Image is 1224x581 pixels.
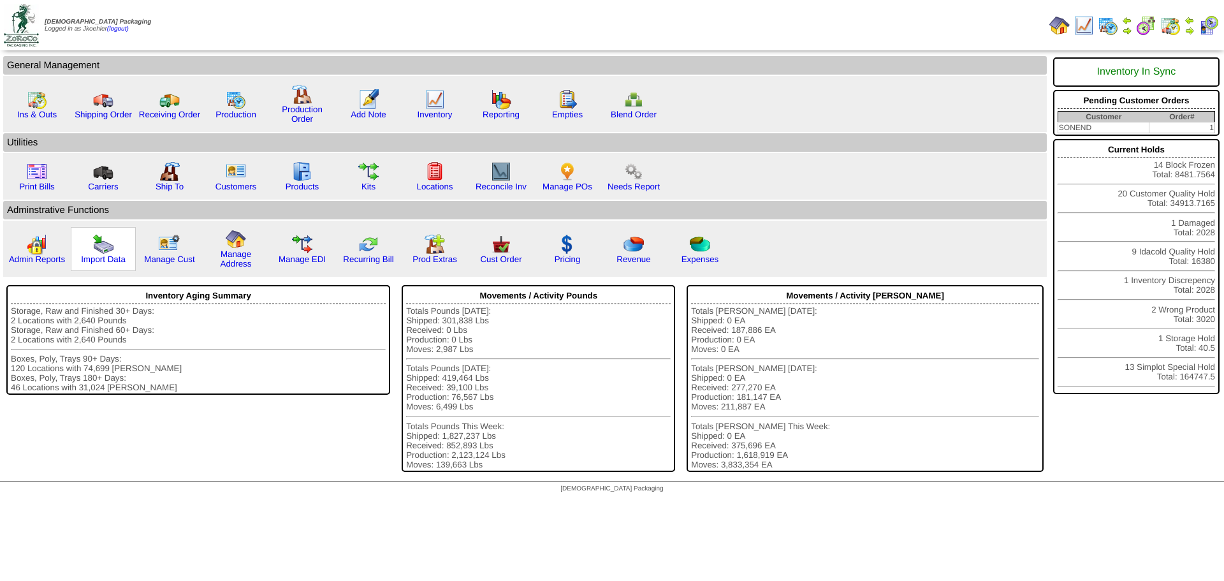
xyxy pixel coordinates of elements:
[11,306,386,392] div: Storage, Raw and Finished 30+ Days: 2 Locations with 2,640 Pounds Storage, Raw and Finished 60+ D...
[292,161,312,182] img: cabinet.gif
[343,254,393,264] a: Recurring Bill
[358,161,379,182] img: workflow.gif
[1058,112,1149,122] th: Customer
[156,182,184,191] a: Ship To
[4,4,39,47] img: zoroco-logo-small.webp
[45,18,151,26] span: [DEMOGRAPHIC_DATA] Packaging
[27,89,47,110] img: calendarinout.gif
[1122,26,1132,36] img: arrowright.gif
[560,485,663,492] span: [DEMOGRAPHIC_DATA] Packaging
[27,234,47,254] img: graph2.png
[1053,139,1220,394] div: 14 Block Frozen Total: 8481.7564 20 Customer Quality Hold Total: 34913.7165 1 Damaged Total: 2028...
[19,182,55,191] a: Print Bills
[543,182,592,191] a: Manage POs
[1058,60,1215,84] div: Inventory In Sync
[425,161,445,182] img: locations.gif
[93,234,113,254] img: import.gif
[215,110,256,119] a: Production
[11,288,386,304] div: Inventory Aging Summary
[361,182,375,191] a: Kits
[279,254,326,264] a: Manage EDI
[616,254,650,264] a: Revenue
[144,254,194,264] a: Manage Cust
[557,161,578,182] img: po.png
[406,288,671,304] div: Movements / Activity Pounds
[608,182,660,191] a: Needs Report
[557,234,578,254] img: dollar.gif
[215,182,256,191] a: Customers
[491,161,511,182] img: line_graph2.gif
[292,234,312,254] img: edi.gif
[691,288,1039,304] div: Movements / Activity [PERSON_NAME]
[480,254,521,264] a: Cust Order
[1074,15,1094,36] img: line_graph.gif
[623,89,644,110] img: network.png
[27,161,47,182] img: invoice2.gif
[552,110,583,119] a: Empties
[690,234,710,254] img: pie_chart2.png
[425,89,445,110] img: line_graph.gif
[418,110,453,119] a: Inventory
[351,110,386,119] a: Add Note
[1136,15,1156,36] img: calendarblend.gif
[358,89,379,110] img: orders.gif
[286,182,319,191] a: Products
[3,56,1047,75] td: General Management
[81,254,126,264] a: Import Data
[1058,122,1149,133] td: SONEND
[226,161,246,182] img: customers.gif
[358,234,379,254] img: reconcile.gif
[416,182,453,191] a: Locations
[17,110,57,119] a: Ins & Outs
[557,89,578,110] img: workorder.gif
[226,89,246,110] img: calendarprod.gif
[491,89,511,110] img: graph.gif
[159,161,180,182] img: factory2.gif
[1149,122,1215,133] td: 1
[292,84,312,105] img: factory.gif
[1149,112,1215,122] th: Order#
[425,234,445,254] img: prodextras.gif
[491,234,511,254] img: cust_order.png
[9,254,65,264] a: Admin Reports
[483,110,520,119] a: Reporting
[3,201,1047,219] td: Adminstrative Functions
[88,182,118,191] a: Carriers
[1184,26,1195,36] img: arrowright.gif
[623,161,644,182] img: workflow.png
[1122,15,1132,26] img: arrowleft.gif
[282,105,323,124] a: Production Order
[406,306,671,469] div: Totals Pounds [DATE]: Shipped: 301,838 Lbs Received: 0 Lbs Production: 0 Lbs Moves: 2,987 Lbs Tot...
[1058,92,1215,109] div: Pending Customer Orders
[1098,15,1118,36] img: calendarprod.gif
[623,234,644,254] img: pie_chart.png
[476,182,527,191] a: Reconcile Inv
[107,26,129,33] a: (logout)
[555,254,581,264] a: Pricing
[159,89,180,110] img: truck2.gif
[1184,15,1195,26] img: arrowleft.gif
[221,249,252,268] a: Manage Address
[611,110,657,119] a: Blend Order
[3,133,1047,152] td: Utilities
[1160,15,1181,36] img: calendarinout.gif
[691,306,1039,469] div: Totals [PERSON_NAME] [DATE]: Shipped: 0 EA Received: 187,886 EA Production: 0 EA Moves: 0 EA Tota...
[1058,142,1215,158] div: Current Holds
[93,89,113,110] img: truck.gif
[93,161,113,182] img: truck3.gif
[158,234,182,254] img: managecust.png
[75,110,132,119] a: Shipping Order
[412,254,457,264] a: Prod Extras
[1049,15,1070,36] img: home.gif
[45,18,151,33] span: Logged in as Jkoehler
[226,229,246,249] img: home.gif
[1198,15,1219,36] img: calendarcustomer.gif
[139,110,200,119] a: Receiving Order
[681,254,719,264] a: Expenses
